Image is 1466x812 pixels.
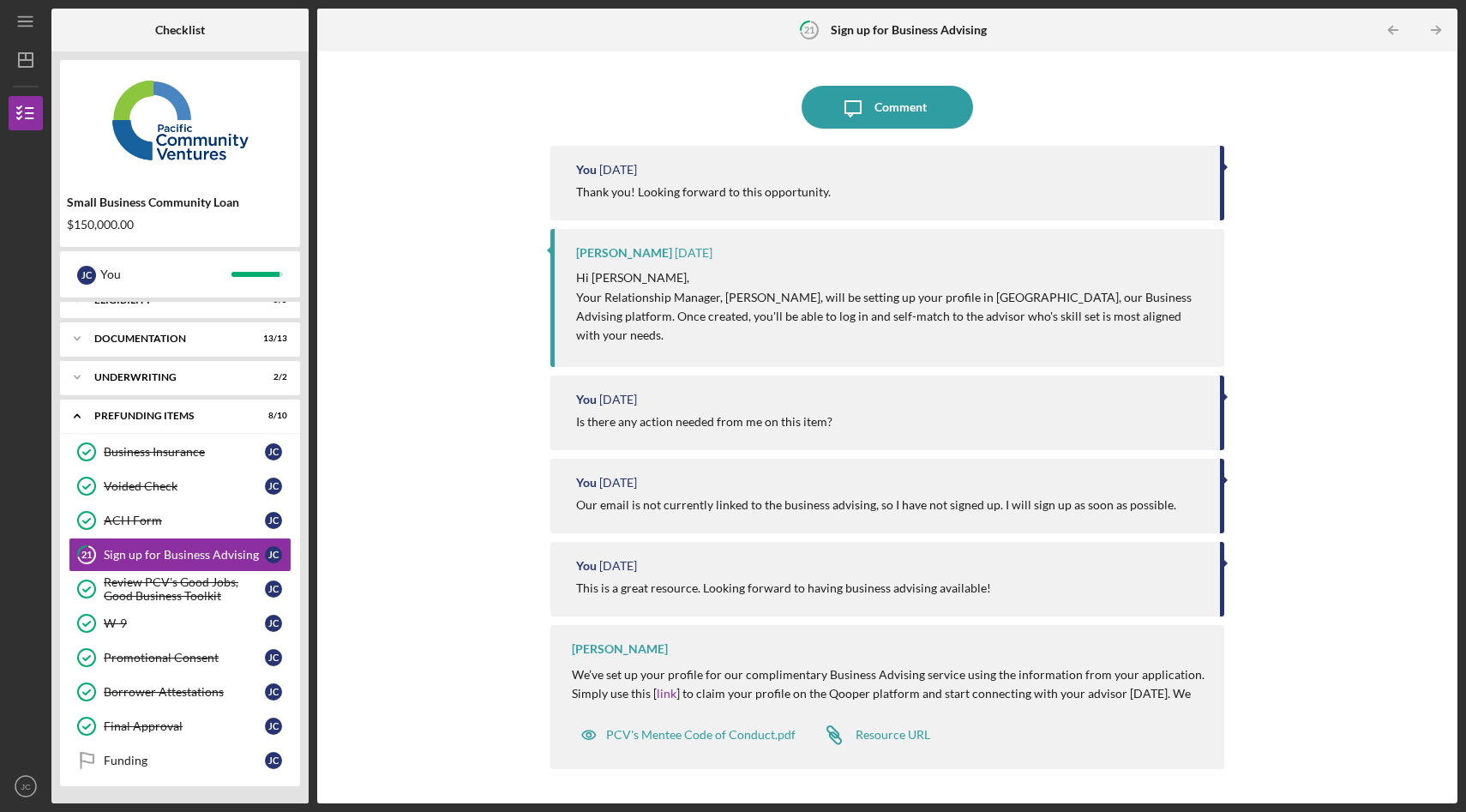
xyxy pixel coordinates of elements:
[94,334,244,344] div: Documentation
[576,393,597,406] div: You
[657,686,676,701] a: link
[572,665,1207,723] p: We’ve set up your profile for our complimentary Business Advising service using the information f...
[576,498,1176,512] div: Our email is not currently linked to the business advising, so I have not signed up. I will sign ...
[69,538,291,572] a: 21Sign up for Business AdvisingJC
[572,718,804,752] button: PCV's Mentee Code of Conduct.pdf
[100,260,231,289] div: You
[94,411,244,421] div: Prefunding Items
[265,580,282,598] div: J C
[69,709,291,743] a: Final ApprovalJC
[265,478,282,495] div: J C
[104,651,265,665] div: Promotional Consent
[69,503,291,538] a: ACH FormJC
[104,548,265,562] div: Sign up for Business Advising
[576,415,832,429] div: Is there any action needed from me on this item?
[265,683,282,701] div: J C
[804,24,814,35] tspan: 21
[576,581,991,595] div: This is a great resource. Looking forward to having business advising available!
[576,288,1207,346] p: Your Relationship Manager, [PERSON_NAME], will be setting up your profile in [GEOGRAPHIC_DATA], o...
[104,617,265,630] div: W-9
[77,266,96,285] div: J C
[576,476,597,490] div: You
[256,334,287,344] div: 13 / 13
[576,246,672,260] div: [PERSON_NAME]
[69,743,291,778] a: FundingJC
[104,754,265,767] div: Funding
[599,163,637,177] time: 2025-09-26 22:26
[265,546,282,563] div: J C
[675,246,712,260] time: 2025-09-26 22:26
[572,665,1207,809] div: Whether you're looking for ongoing mentorship, one-time advice, or project-based support, we’ve g...
[265,615,282,632] div: J C
[576,185,831,199] div: Thank you! Looking forward to this opportunity.
[874,86,927,129] div: Comment
[265,512,282,529] div: J C
[104,685,265,699] div: Borrower Attestations
[606,728,796,742] div: PCV's Mentee Code of Conduct.pdf
[265,443,282,460] div: J C
[155,23,205,37] b: Checklist
[69,469,291,503] a: Voided CheckJC
[69,675,291,709] a: Borrower AttestationsJC
[599,476,637,490] time: 2025-09-24 21:01
[576,559,597,573] div: You
[256,372,287,382] div: 2 / 2
[856,728,930,742] div: Resource URL
[67,195,293,209] div: Small Business Community Loan
[69,572,291,606] a: Review PCV's Good Jobs, Good Business ToolkitJC
[256,411,287,421] div: 8 / 10
[21,782,31,791] text: JC
[81,550,92,561] tspan: 21
[576,163,597,177] div: You
[265,718,282,735] div: J C
[104,445,265,459] div: Business Insurance
[67,218,293,232] div: $150,000.00
[572,642,668,656] div: [PERSON_NAME]
[265,649,282,666] div: J C
[69,435,291,469] a: Business InsuranceJC
[104,719,265,733] div: Final Approval
[104,575,265,603] div: Review PCV's Good Jobs, Good Business Toolkit
[94,372,244,382] div: Underwriting
[813,718,930,752] a: Resource URL
[69,641,291,675] a: Promotional ConsentJC
[599,559,637,573] time: 2025-09-24 20:37
[802,86,973,129] button: Comment
[831,23,987,37] b: Sign up for Business Advising
[599,393,637,406] time: 2025-09-25 18:25
[576,268,1207,287] p: Hi [PERSON_NAME],
[104,514,265,527] div: ACH Form
[9,769,43,803] button: JC
[104,479,265,493] div: Voided Check
[265,752,282,769] div: J C
[69,606,291,641] a: W-9JC
[60,69,300,171] img: Product logo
